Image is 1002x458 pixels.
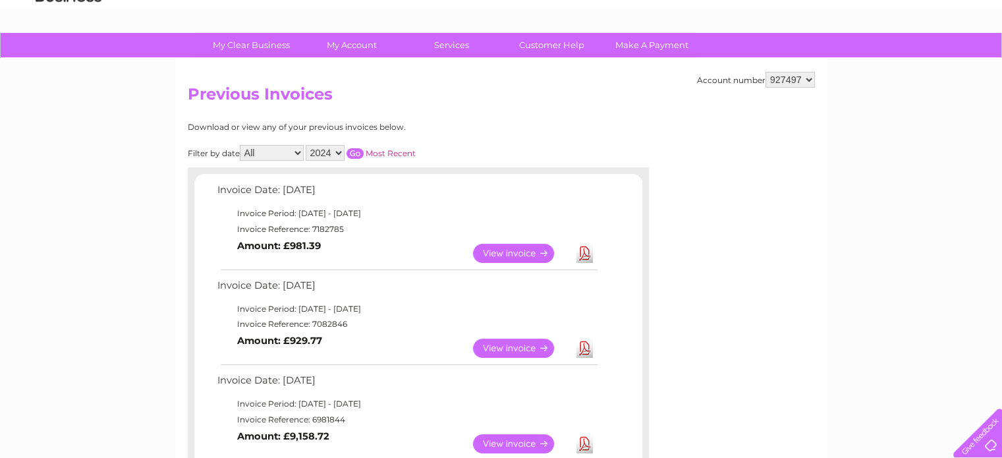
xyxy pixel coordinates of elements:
[366,148,416,158] a: Most Recent
[197,33,306,57] a: My Clear Business
[188,85,815,110] h2: Previous Invoices
[576,339,593,358] a: Download
[887,56,906,66] a: Blog
[214,181,599,206] td: Invoice Date: [DATE]
[214,206,599,221] td: Invoice Period: [DATE] - [DATE]
[598,33,706,57] a: Make A Payment
[35,34,102,74] img: logo.png
[473,339,570,358] a: View
[803,56,832,66] a: Energy
[576,434,593,453] a: Download
[576,244,593,263] a: Download
[237,335,322,347] b: Amount: £929.77
[214,412,599,428] td: Invoice Reference: 6981844
[754,7,845,23] a: 0333 014 3131
[188,145,534,161] div: Filter by date
[190,7,813,64] div: Clear Business is a trading name of Verastar Limited (registered in [GEOGRAPHIC_DATA] No. 3667643...
[237,240,321,252] b: Amount: £981.39
[237,430,329,442] b: Amount: £9,158.72
[473,434,570,453] a: View
[297,33,406,57] a: My Account
[214,277,599,301] td: Invoice Date: [DATE]
[188,123,534,132] div: Download or view any of your previous invoices below.
[959,56,989,66] a: Log out
[397,33,506,57] a: Services
[497,33,606,57] a: Customer Help
[770,56,795,66] a: Water
[214,221,599,237] td: Invoice Reference: 7182785
[214,396,599,412] td: Invoice Period: [DATE] - [DATE]
[473,244,570,263] a: View
[697,72,815,88] div: Account number
[840,56,879,66] a: Telecoms
[214,301,599,317] td: Invoice Period: [DATE] - [DATE]
[914,56,947,66] a: Contact
[214,372,599,396] td: Invoice Date: [DATE]
[214,316,599,332] td: Invoice Reference: 7082846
